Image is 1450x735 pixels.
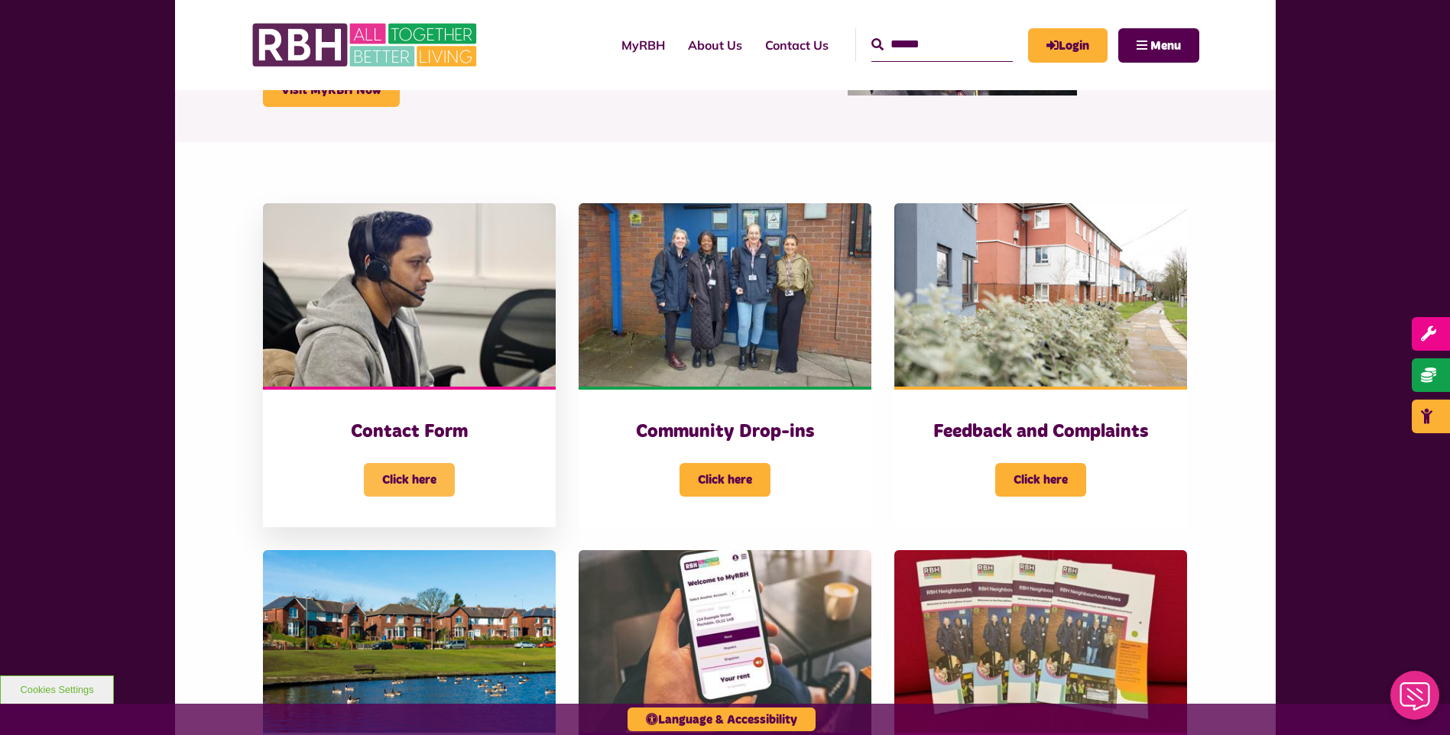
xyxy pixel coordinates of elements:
[609,420,841,444] h3: Community Drop-ins
[1118,28,1199,63] button: Navigation
[680,463,770,497] span: Click here
[263,203,556,527] a: Contact Form Click here
[871,28,1013,61] input: Search
[263,203,556,387] img: Contact Centre February 2024 (4)
[676,24,754,66] a: About Us
[1381,666,1450,735] iframe: Netcall Web Assistant for live chat
[579,203,871,527] a: Community Drop-ins Click here
[995,463,1086,497] span: Click here
[628,707,816,731] button: Language & Accessibility
[894,203,1187,527] a: Feedback and Complaints Click here
[263,550,556,733] img: Dewhirst Rd 03
[610,24,676,66] a: MyRBH
[754,24,840,66] a: Contact Us
[579,203,871,387] img: Heywood Drop In 2024
[894,203,1187,387] img: SAZMEDIA RBH 22FEB24 97
[925,420,1156,444] h3: Feedback and Complaints
[294,420,525,444] h3: Contact Form
[263,73,400,107] a: Visit MyRBH Now
[579,550,871,733] img: Myrbh Man Wth Mobile Correct
[1150,40,1181,52] span: Menu
[1028,28,1108,63] a: MyRBH
[364,463,455,497] span: Click here
[251,15,481,75] img: RBH
[894,550,1187,733] img: RBH Newsletter Copies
